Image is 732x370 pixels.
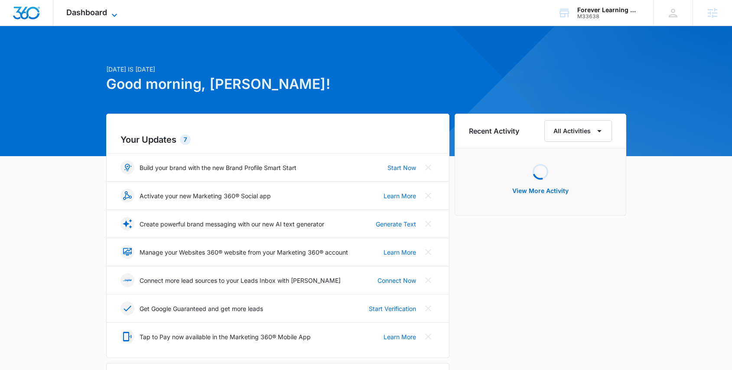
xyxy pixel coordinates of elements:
button: Close [421,160,435,174]
a: Start Now [387,163,416,172]
button: Close [421,273,435,287]
div: 7 [180,134,191,145]
p: Tap to Pay now available in the Marketing 360® Mobile App [140,332,311,341]
p: Activate your new Marketing 360® Social app [140,191,271,200]
a: Learn More [384,191,416,200]
h6: Recent Activity [469,126,519,136]
button: Close [421,217,435,231]
p: Get Google Guaranteed and get more leads [140,304,263,313]
button: Close [421,189,435,203]
div: account name [577,7,641,13]
h1: Good morning, [PERSON_NAME]! [106,74,449,95]
a: Start Verification [369,304,416,313]
button: Close [421,330,435,344]
p: Build your brand with the new Brand Profile Smart Start [140,163,296,172]
button: View More Activity [504,180,577,201]
a: Connect Now [377,276,416,285]
p: [DATE] is [DATE] [106,65,449,74]
p: Create powerful brand messaging with our new AI text generator [140,219,324,229]
button: Close [421,301,435,315]
div: account id [577,13,641,20]
h2: Your Updates [120,133,435,146]
a: Learn More [384,248,416,257]
button: Close [421,245,435,259]
a: Learn More [384,332,416,341]
p: Connect more lead sources to your Leads Inbox with [PERSON_NAME] [140,276,341,285]
button: All Activities [544,120,612,142]
span: Dashboard [66,8,107,17]
p: Manage your Websites 360® website from your Marketing 360® account [140,248,348,257]
a: Generate Text [376,219,416,229]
